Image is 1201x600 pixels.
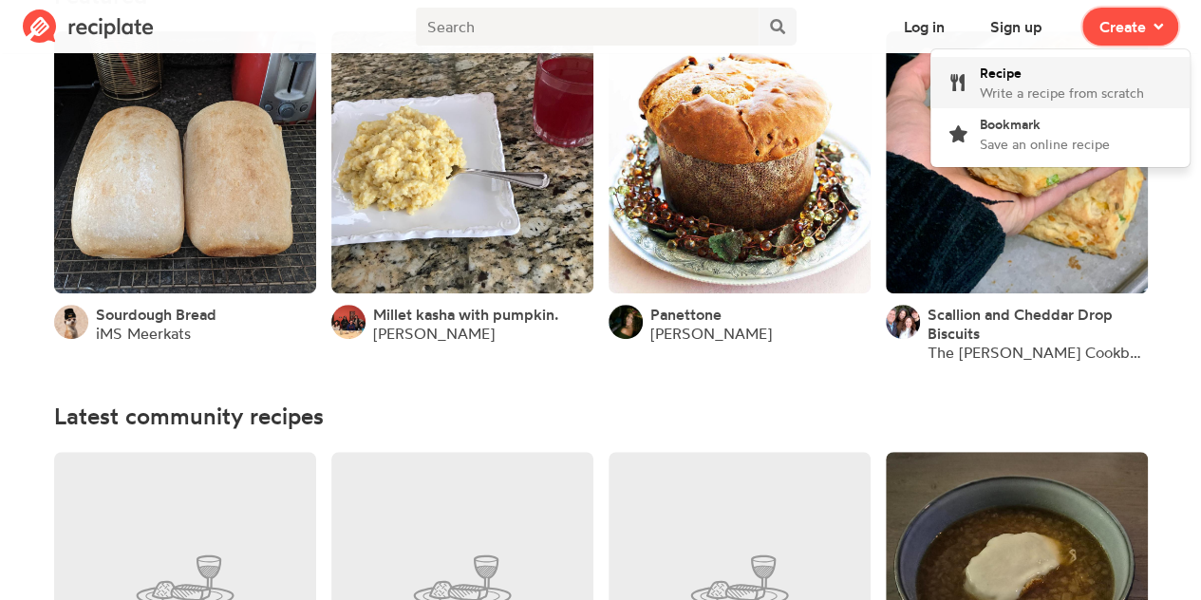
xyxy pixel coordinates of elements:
[650,305,722,324] a: Panettone
[980,84,1144,101] span: Write a recipe from scratch
[1082,8,1178,46] button: Create
[650,324,772,343] a: [PERSON_NAME]
[886,305,920,339] img: User's avatar
[928,343,1148,362] a: The [PERSON_NAME] Cookbook
[416,8,760,46] input: Search
[331,305,366,339] img: User's avatar
[54,305,88,339] img: User's avatar
[928,305,1148,343] a: Scallion and Cheddar Drop Biscuits
[980,116,1041,132] span: Bookmark
[1099,15,1146,38] span: Create
[373,305,558,324] a: Millet kasha with pumpkin.
[887,8,962,46] button: Log in
[96,305,216,324] a: Sourdough Bread
[373,324,495,343] a: [PERSON_NAME]
[609,305,643,339] img: User's avatar
[96,324,191,343] a: iMS Meerkats
[23,9,154,44] img: Reciplate
[980,65,1022,81] span: Recipe
[973,8,1060,46] button: Sign up
[928,305,1113,343] span: Scallion and Cheddar Drop Biscuits
[980,136,1110,152] span: Save an online recipe
[54,403,1148,429] h4: Latest community recipes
